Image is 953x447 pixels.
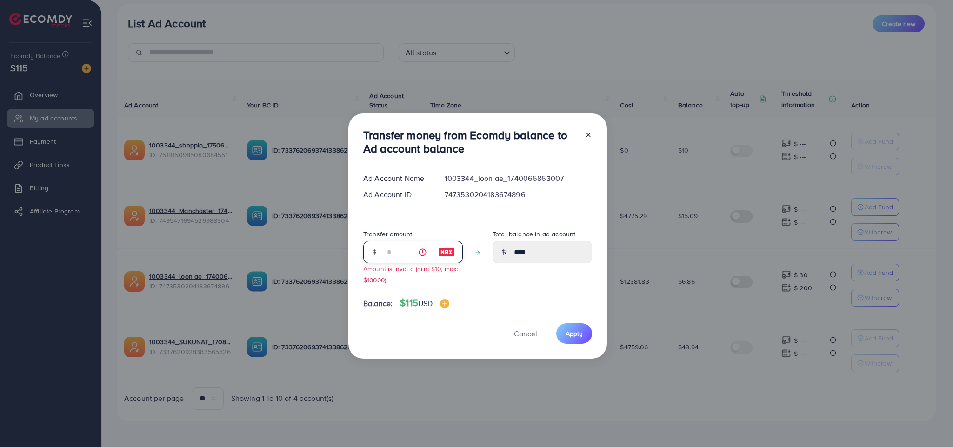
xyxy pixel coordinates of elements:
[502,323,549,343] button: Cancel
[400,297,449,309] h4: $115
[566,329,583,338] span: Apply
[363,229,412,239] label: Transfer amount
[556,323,592,343] button: Apply
[913,405,946,440] iframe: Chat
[363,128,577,155] h3: Transfer money from Ecomdy balance to Ad account balance
[418,298,433,308] span: USD
[356,173,437,184] div: Ad Account Name
[440,299,449,308] img: image
[514,328,537,339] span: Cancel
[438,247,455,258] img: image
[437,173,600,184] div: 1003344_loon ae_1740066863007
[493,229,575,239] label: Total balance in ad account
[356,189,437,200] div: Ad Account ID
[363,298,393,309] span: Balance:
[437,189,600,200] div: 7473530204183674896
[363,264,458,284] small: Amount is invalid (min: $10, max: $10000)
